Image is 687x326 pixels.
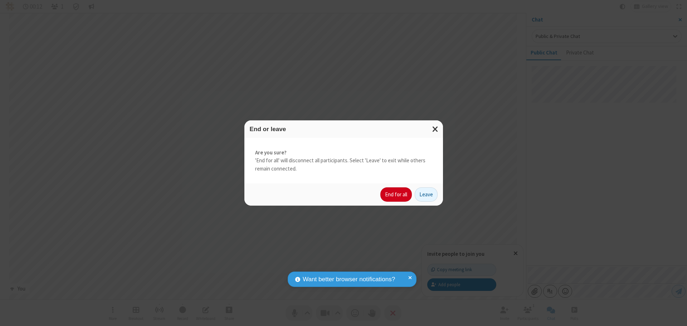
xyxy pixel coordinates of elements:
h3: End or leave [250,126,438,133]
strong: Are you sure? [255,149,432,157]
button: Leave [415,187,438,202]
div: 'End for all' will disconnect all participants. Select 'Leave' to exit while others remain connec... [244,138,443,184]
button: Close modal [428,120,443,138]
span: Want better browser notifications? [303,275,395,284]
button: End for all [380,187,412,202]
